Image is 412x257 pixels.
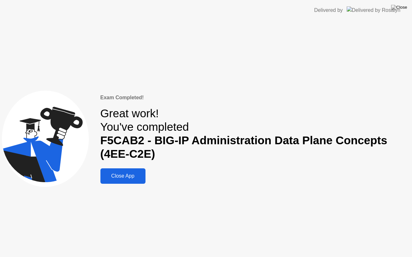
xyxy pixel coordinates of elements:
[100,94,410,102] div: Exam Completed!
[102,173,144,179] div: Close App
[100,134,388,160] b: F5CAB2 - BIG-IP Administration Data Plane Concepts (4EE-C2E)
[100,107,410,161] div: Great work! You've completed
[100,168,145,184] button: Close App
[347,6,400,14] img: Delivered by Rosalyn
[314,6,343,14] div: Delivered by
[391,5,407,10] img: Close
